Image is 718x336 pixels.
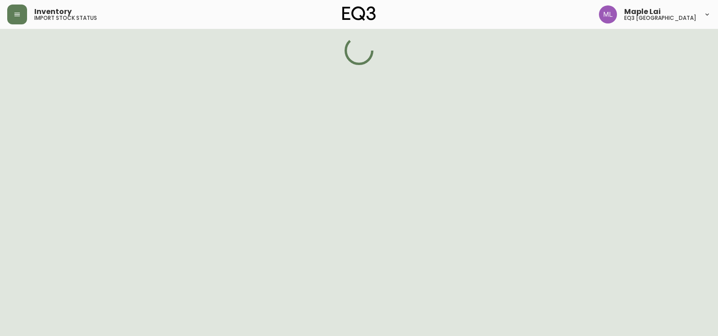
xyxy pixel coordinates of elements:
img: logo [342,6,376,21]
span: Inventory [34,8,72,15]
h5: eq3 [GEOGRAPHIC_DATA] [624,15,696,21]
img: 61e28cffcf8cc9f4e300d877dd684943 [599,5,617,23]
span: Maple Lai [624,8,661,15]
h5: import stock status [34,15,97,21]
